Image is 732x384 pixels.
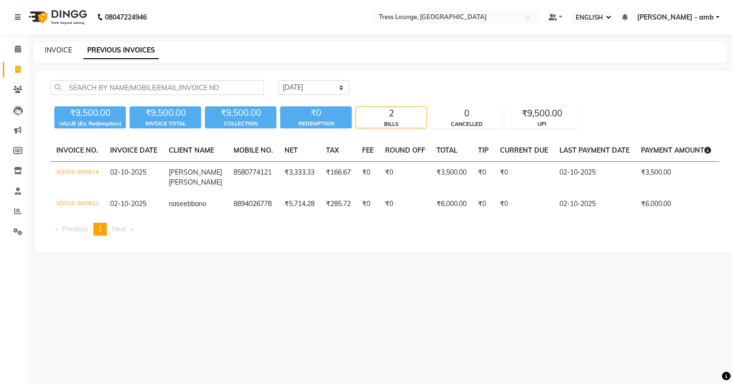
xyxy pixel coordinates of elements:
[320,162,356,194] td: ₹166.67
[554,193,635,215] td: 02-10-2025
[494,162,554,194] td: ₹0
[83,42,159,59] a: PREVIOUS INVOICES
[279,193,320,215] td: ₹5,714.28
[472,193,494,215] td: ₹0
[280,106,352,120] div: ₹0
[205,106,276,120] div: ₹9,500.00
[431,193,472,215] td: ₹6,000.00
[62,225,88,233] span: Previous
[24,4,90,31] img: logo
[54,106,126,120] div: ₹9,500.00
[169,199,191,208] span: naseeb
[507,107,577,120] div: ₹9,500.00
[637,12,714,22] span: [PERSON_NAME] - amb
[431,107,502,120] div: 0
[56,146,98,155] span: INVOICE NO.
[45,46,72,54] a: INVOICE
[356,193,379,215] td: ₹0
[51,193,104,215] td: V/2025-26/0813
[191,199,206,208] span: bano
[228,193,279,215] td: 8894026778
[228,162,279,194] td: 8580774121
[169,146,214,155] span: CLIENT NAME
[379,193,431,215] td: ₹0
[112,225,126,233] span: Next
[641,146,711,155] span: PAYMENT AMOUNT
[285,146,298,155] span: NET
[98,225,102,233] span: 1
[51,223,719,236] nav: Pagination
[356,107,427,120] div: 2
[326,146,339,155] span: TAX
[431,162,472,194] td: ₹3,500.00
[362,146,374,155] span: FEE
[51,162,104,194] td: V/2025-26/0814
[356,120,427,128] div: BILLS
[379,162,431,194] td: ₹0
[51,80,264,95] input: SEARCH BY NAME/MOBILE/EMAIL/INVOICE NO
[110,168,146,176] span: 02-10-2025
[110,146,157,155] span: INVOICE DATE
[500,146,548,155] span: CURRENT DUE
[437,146,457,155] span: TOTAL
[507,120,577,128] div: UPI
[279,162,320,194] td: ₹3,333.33
[205,120,276,128] div: COLLECTION
[385,146,425,155] span: ROUND OFF
[234,146,273,155] span: MOBILE NO.
[635,193,717,215] td: ₹6,000.00
[110,199,146,208] span: 02-10-2025
[280,120,352,128] div: REDEMPTION
[130,106,201,120] div: ₹9,500.00
[431,120,502,128] div: CANCELLED
[320,193,356,215] td: ₹285.72
[554,162,635,194] td: 02-10-2025
[356,162,379,194] td: ₹0
[54,120,126,128] div: VALUE (Ex. Redemption)
[130,120,201,128] div: INVOICE TOTAL
[105,4,147,31] b: 08047224946
[472,162,494,194] td: ₹0
[494,193,554,215] td: ₹0
[635,162,717,194] td: ₹3,500.00
[559,146,630,155] span: LAST PAYMENT DATE
[169,168,222,176] span: [PERSON_NAME]
[478,146,488,155] span: TIP
[169,178,222,187] span: [PERSON_NAME]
